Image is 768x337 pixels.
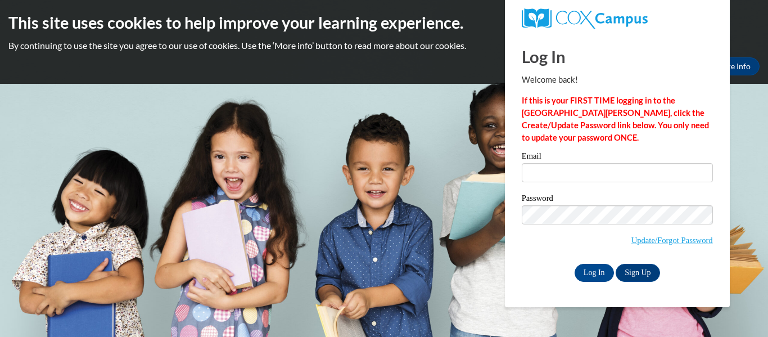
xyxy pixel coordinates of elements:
a: More Info [707,57,760,75]
a: Sign Up [616,264,659,282]
label: Password [522,194,713,205]
strong: If this is your FIRST TIME logging in to the [GEOGRAPHIC_DATA][PERSON_NAME], click the Create/Upd... [522,96,709,142]
p: By continuing to use the site you agree to our use of cookies. Use the ‘More info’ button to read... [8,39,760,52]
h1: Log In [522,45,713,68]
h2: This site uses cookies to help improve your learning experience. [8,11,760,34]
img: COX Campus [522,8,648,29]
label: Email [522,152,713,163]
input: Log In [575,264,614,282]
a: COX Campus [522,8,713,29]
p: Welcome back! [522,74,713,86]
a: Update/Forgot Password [631,236,713,245]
